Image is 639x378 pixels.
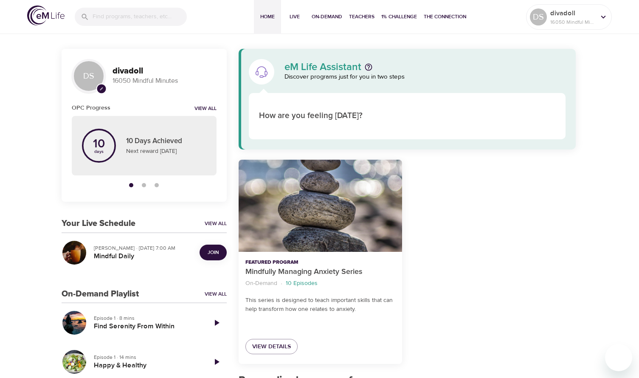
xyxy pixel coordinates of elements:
p: divadoll [550,8,595,18]
p: 10 Days Achieved [126,136,206,147]
span: View Details [252,341,291,352]
p: Discover programs just for you in two steps [284,72,566,82]
img: worst [492,104,515,128]
span: Live [284,12,305,21]
p: 16050 Mindful Minutes [550,18,595,26]
p: On-Demand [245,279,277,288]
button: Find Serenity From Within [62,310,87,336]
p: 10 [93,138,105,150]
iframe: Button to launch messaging window [605,344,632,371]
span: The Connection [424,12,466,21]
span: Join [208,248,219,257]
h6: OPC Progress [72,103,110,113]
p: Mindfully Managing Anxiety Series [245,266,395,278]
img: great [388,104,411,128]
button: I'm feeling good [413,103,439,129]
input: Find programs, teachers, etc... [93,8,187,26]
nav: breadcrumb [245,278,395,289]
a: View all notifications [194,105,217,113]
img: logo [27,6,65,25]
img: bad [466,104,489,128]
p: 16050 Mindful Minutes [113,76,217,86]
p: Episode 1 · 14 mins [94,353,200,361]
img: good [414,104,437,128]
span: Home [257,12,278,21]
h5: Happy & Healthy [94,361,200,370]
p: [PERSON_NAME] · [DATE] 7:00 AM [94,244,193,252]
img: eM Life Assistant [255,65,268,79]
p: days [93,150,105,153]
p: Next reward [DATE] [126,147,206,156]
p: Episode 1 · 8 mins [94,314,200,322]
span: 1% Challenge [381,12,417,21]
p: 10 Episodes [286,279,318,288]
p: This series is designed to teach important skills that can help transform how one relates to anxi... [245,296,395,314]
button: Happy & Healthy [62,349,87,375]
div: DS [530,8,547,25]
button: I'm feeling ok [439,103,464,129]
h3: divadoll [113,66,217,76]
h5: Find Serenity From Within [94,322,200,331]
div: DS [72,59,106,93]
a: View All [205,220,227,227]
button: I'm feeling great [387,103,413,129]
img: ok [440,104,463,128]
a: Play Episode [206,352,227,372]
h5: Mindful Daily [94,252,193,261]
span: On-Demand [312,12,342,21]
p: Featured Program [245,259,395,266]
a: Play Episode [206,313,227,333]
h3: On-Demand Playlist [62,289,139,299]
button: I'm feeling worst [490,103,516,129]
button: I'm feeling bad [464,103,490,129]
span: Teachers [349,12,374,21]
button: Join [200,245,227,260]
a: View Details [245,339,298,355]
h3: Your Live Schedule [62,219,135,228]
p: How are you feeling [DATE]? [259,110,377,122]
a: View All [205,291,227,298]
li: · [281,278,282,289]
p: eM Life Assistant [284,62,361,72]
button: Mindfully Managing Anxiety Series [239,160,402,252]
